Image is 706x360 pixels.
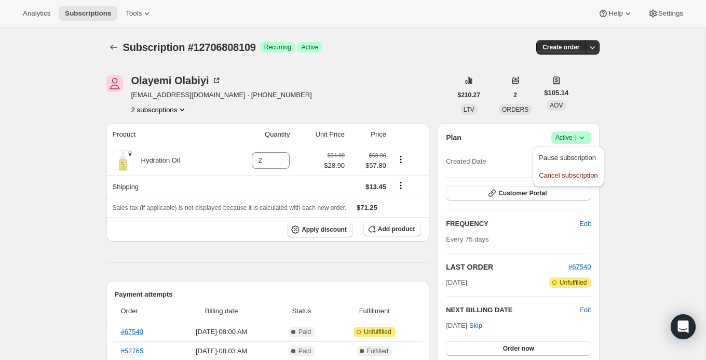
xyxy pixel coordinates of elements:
span: $57.80 [351,161,386,171]
span: $13.45 [365,183,386,191]
button: Product actions [131,104,188,115]
span: LTV [464,106,474,113]
span: Billing date [174,306,269,316]
button: Help [592,6,639,21]
small: $34.00 [328,152,345,158]
span: Apply discount [302,225,347,234]
span: $71.25 [357,204,377,211]
span: [DATE] · 08:00 AM [174,327,269,337]
button: Add product [363,222,421,236]
small: $68.00 [369,152,386,158]
span: Customer Portal [498,189,547,197]
span: Subscriptions [65,9,111,18]
button: Pause subscription [536,149,601,166]
a: #52765 [121,347,143,355]
h2: Payment attempts [115,289,422,300]
a: #67540 [568,263,591,271]
div: Olayemi Olabiyi [131,75,222,86]
span: $105.14 [544,88,568,98]
span: Unfulfilled [560,278,587,287]
div: Hydration Oil [133,155,180,166]
span: Recurring [264,43,291,51]
span: Settings [658,9,683,18]
span: Paid [298,328,311,336]
span: Analytics [23,9,50,18]
span: Active [555,132,587,143]
span: [DATE] · 08:03 AM [174,346,269,356]
button: Edit [579,305,591,315]
span: Created Date [446,156,486,167]
button: Edit [573,216,597,232]
button: $210.27 [452,88,486,102]
button: Shipping actions [392,180,409,191]
th: Quantity [225,123,293,146]
button: Cancel subscription [536,167,601,183]
span: Fulfillment [334,306,415,316]
th: Price [348,123,389,146]
span: | [575,134,576,142]
span: Tools [126,9,142,18]
img: product img [113,150,133,171]
span: Every 75 days [446,235,488,243]
span: Active [302,43,319,51]
th: Product [106,123,225,146]
a: #67540 [121,328,143,336]
span: Fulfilled [367,347,388,355]
button: Apply discount [287,222,353,237]
th: Order [115,300,171,323]
button: #67540 [568,262,591,272]
button: 2 [507,88,523,102]
button: Order now [446,341,591,356]
span: Paid [298,347,311,355]
span: Edit [579,219,591,229]
h2: LAST ORDER [446,262,568,272]
span: $28.90 [324,161,345,171]
button: Product actions [392,154,409,165]
button: Customer Portal [446,186,591,201]
span: Cancel subscription [539,171,598,179]
h2: NEXT BILLING DATE [446,305,579,315]
span: ORDERS [502,106,528,113]
span: $210.27 [458,91,480,99]
span: Create order [542,43,579,51]
span: Unfulfilled [364,328,391,336]
span: Subscription #12706808109 [123,42,256,53]
span: Add product [378,225,415,233]
span: Olayemi Olabiyi [106,75,123,92]
button: Subscriptions [106,40,121,55]
th: Shipping [106,175,225,198]
span: [DATE] · [446,322,482,329]
button: Tools [119,6,158,21]
span: Skip [469,321,482,331]
th: Unit Price [293,123,348,146]
button: Settings [642,6,689,21]
button: Subscriptions [59,6,117,21]
span: 2 [513,91,517,99]
button: Skip [463,317,488,334]
span: AOV [550,102,563,109]
button: Analytics [17,6,57,21]
h2: Plan [446,132,461,143]
span: [EMAIL_ADDRESS][DOMAIN_NAME] · [PHONE_NUMBER] [131,90,312,100]
span: Sales tax (if applicable) is not displayed because it is calculated with each new order. [113,204,347,211]
span: [DATE] [446,277,467,288]
button: Create order [536,40,586,55]
h2: FREQUENCY [446,219,579,229]
div: Open Intercom Messenger [671,314,696,339]
span: Pause subscription [539,154,596,162]
span: Status [276,306,328,316]
span: Help [608,9,622,18]
span: Order now [503,344,534,353]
